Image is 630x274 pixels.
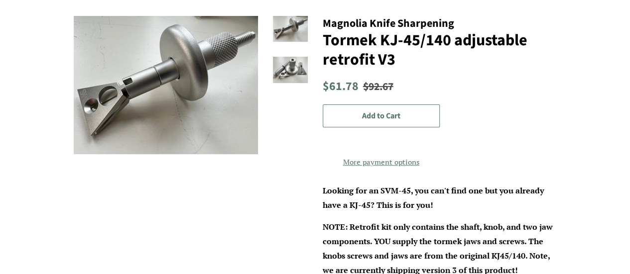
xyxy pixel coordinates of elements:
span: Add to Cart [362,110,400,121]
img: Tormek KJ-45/140 adjustable retrofit V3 [74,16,258,154]
h1: Tormek KJ-45/140 adjustable retrofit V3 [323,31,557,69]
s: $92.67 [363,79,393,94]
button: Add to Cart [323,104,440,128]
img: Tormek KJ-45/140 adjustable retrofit V3 [273,16,308,42]
span: Magnolia Knife Sharpening [323,15,454,31]
img: Tormek KJ-45/140 adjustable retrofit V3 [273,57,308,83]
a: More payment options [323,154,440,169]
span: $61.78 [323,78,359,95]
span: Looking for an SVM-45, you can't find one but you already have a KJ-45? This is for you! [323,185,544,210]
